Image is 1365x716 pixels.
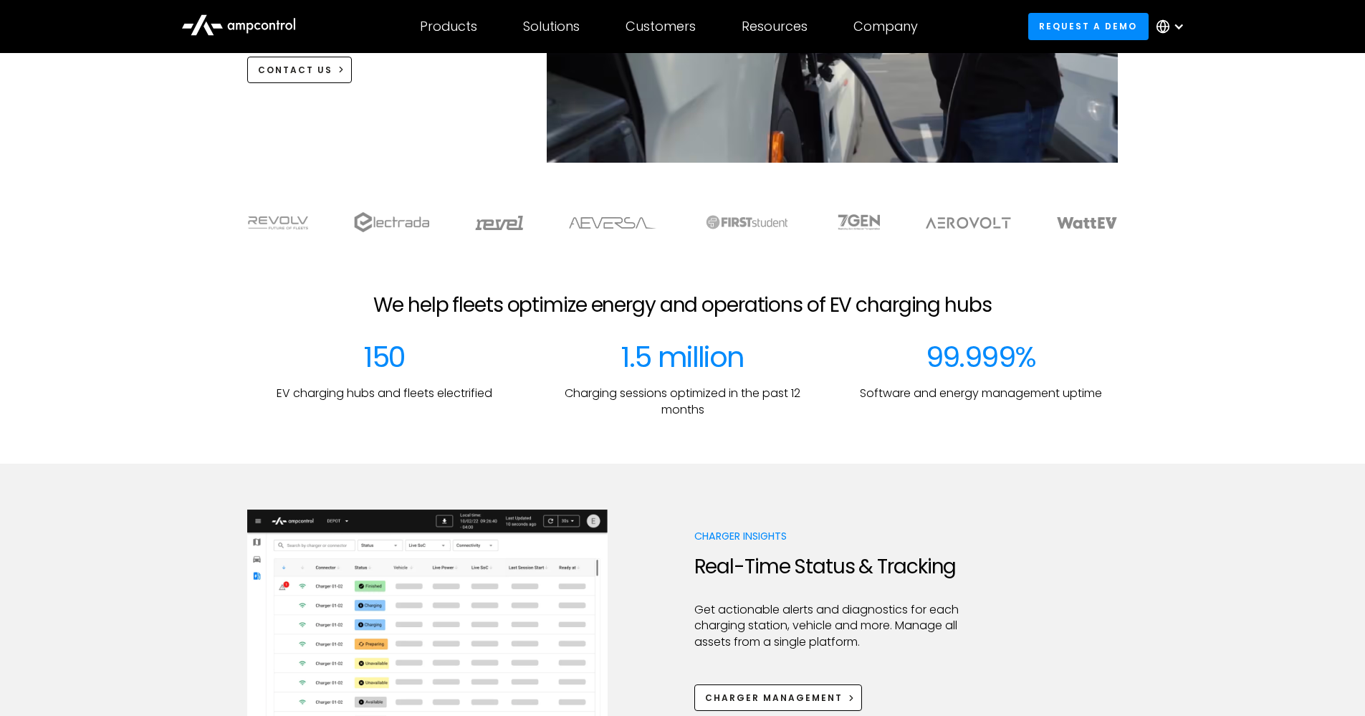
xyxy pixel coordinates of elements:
p: EV charging hubs and fleets electrified [277,386,492,401]
div: Solutions [523,19,580,34]
div: Resources [742,19,808,34]
p: Charging sessions optimized in the past 12 months [545,386,820,418]
div: CONTACT US [258,64,332,77]
a: Charger Management [694,684,863,711]
div: Company [853,19,918,34]
a: CONTACT US [247,57,353,83]
div: Products [420,19,477,34]
img: electrada logo [354,212,429,232]
a: Request a demo [1028,13,1149,39]
div: Customers [626,19,696,34]
div: 150 [363,340,405,374]
h2: We help fleets optimize energy and operations of EV charging hubs [373,293,991,318]
div: 99.999% [926,340,1036,374]
img: Aerovolt Logo [926,217,1011,229]
p: Software and energy management uptime [860,386,1102,401]
p: Charger Insights [694,529,970,543]
div: 1.5 million [621,340,744,374]
img: WattEV logo [1057,217,1117,229]
p: Get actionable alerts and diagnostics for each charging station, vehicle and more. Manage all ass... [694,602,970,650]
div: Charger Management [705,692,843,705]
h2: Real-Time Status & Tracking [694,555,970,579]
